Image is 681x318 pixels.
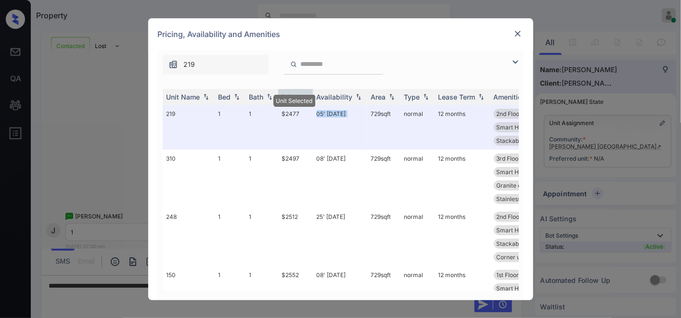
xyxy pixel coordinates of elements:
td: 729 sqft [367,105,400,150]
td: 1 [215,208,245,266]
span: 3rd Floor [497,155,521,162]
td: $2512 [278,208,313,266]
img: sorting [421,93,431,100]
img: sorting [232,93,242,100]
span: 2nd Floor [497,110,522,117]
div: Unit Name [167,93,200,101]
span: 219 [184,59,195,70]
div: Price [282,93,298,101]
td: 12 months [435,105,490,150]
span: Smart Home Lock [497,124,546,131]
img: sorting [299,93,309,101]
td: 1 [245,208,278,266]
span: Stainless Steel... [497,195,541,203]
span: 2nd Floor [497,213,522,220]
span: Stackable washe... [497,240,548,247]
span: Stackable washe... [497,137,548,144]
td: 729 sqft [367,150,400,208]
span: Granite counter... [497,182,543,189]
span: Smart Home Lock [497,168,546,176]
img: sorting [201,93,211,100]
td: normal [400,105,435,150]
div: Lease Term [438,93,475,101]
span: Smart Home Lock [497,285,546,292]
td: 1 [215,150,245,208]
td: 219 [163,105,215,150]
td: 729 sqft [367,208,400,266]
img: sorting [354,93,363,100]
div: Bed [218,93,231,101]
img: icon-zuma [510,56,521,68]
td: 1 [245,150,278,208]
td: 310 [163,150,215,208]
div: Area [371,93,386,101]
img: icon-zuma [290,60,297,69]
td: 248 [163,208,215,266]
img: close [513,29,523,38]
td: 1 [245,105,278,150]
img: sorting [476,93,486,100]
span: 1st Floor [497,271,519,279]
td: normal [400,208,435,266]
img: sorting [265,93,274,100]
td: normal [400,150,435,208]
img: sorting [387,93,397,100]
div: Amenities [494,93,526,101]
span: Smart Home Lock [497,227,546,234]
td: 12 months [435,208,490,266]
img: icon-zuma [168,60,178,69]
td: 08' [DATE] [313,150,367,208]
td: 12 months [435,150,490,208]
td: $2477 [278,105,313,150]
div: Pricing, Availability and Amenities [148,18,533,50]
td: 1 [215,105,245,150]
td: 25' [DATE] [313,208,367,266]
td: 05' [DATE] [313,105,367,150]
div: Availability [317,93,353,101]
div: Bath [249,93,264,101]
div: Type [404,93,420,101]
td: $2497 [278,150,313,208]
span: Corner unit [497,254,527,261]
